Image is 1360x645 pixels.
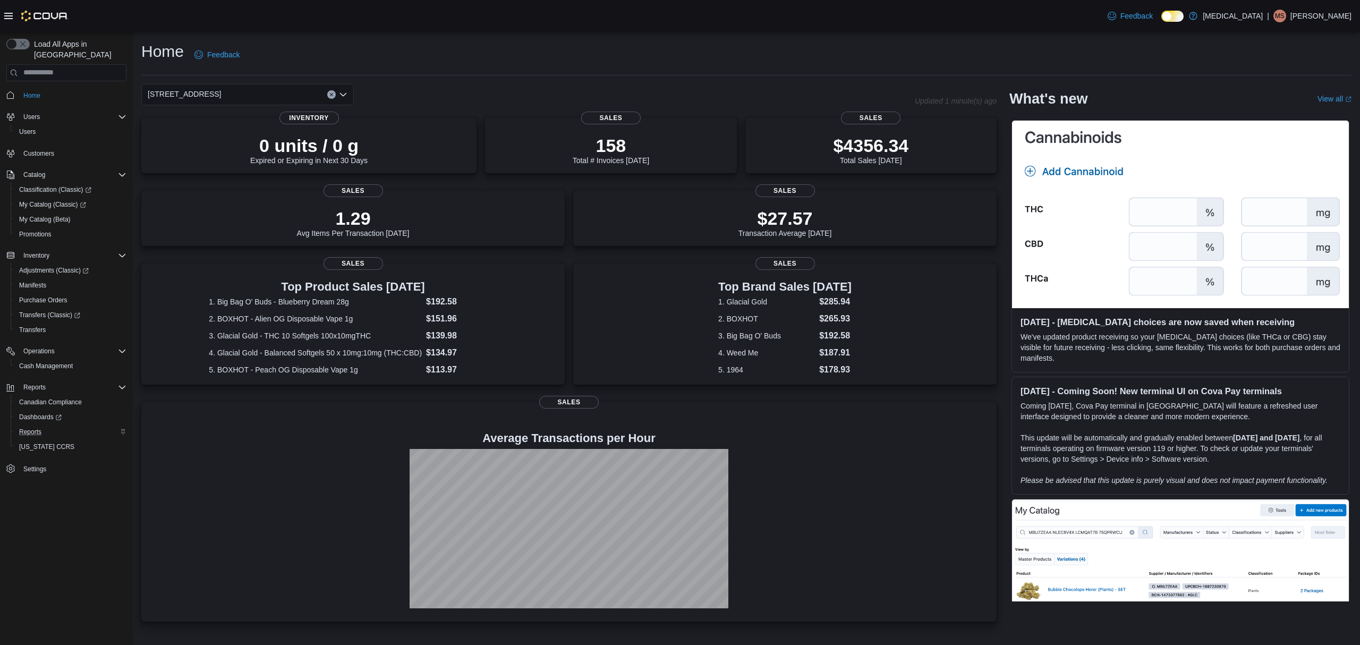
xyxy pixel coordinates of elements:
[15,228,56,241] a: Promotions
[30,39,126,60] span: Load All Apps in [GEOGRAPHIC_DATA]
[11,359,131,374] button: Cash Management
[339,90,347,99] button: Open list of options
[15,294,72,307] a: Purchase Orders
[2,167,131,182] button: Catalog
[1021,401,1340,422] p: Coming [DATE], Cova Pay terminal in [GEOGRAPHIC_DATA] will feature a refreshed user interface des...
[738,208,832,229] p: $27.57
[19,89,126,102] span: Home
[1345,96,1351,103] svg: External link
[573,135,649,156] p: 158
[19,462,126,475] span: Settings
[581,112,641,124] span: Sales
[15,396,126,409] span: Canadian Compliance
[1103,5,1157,27] a: Feedback
[426,312,497,325] dd: $151.96
[209,330,422,341] dt: 3. Glacial Gold - THC 10 Softgels 100x10mgTHC
[15,324,126,336] span: Transfers
[11,439,131,454] button: [US_STATE] CCRS
[1021,317,1340,327] h3: [DATE] - [MEDICAL_DATA] choices are now saved when receiving
[819,295,852,308] dd: $285.94
[23,347,55,355] span: Operations
[15,213,126,226] span: My Catalog (Beta)
[19,428,41,436] span: Reports
[2,461,131,476] button: Settings
[426,346,497,359] dd: $134.97
[718,296,815,307] dt: 1. Glacial Gold
[15,183,96,196] a: Classification (Classic)
[19,381,126,394] span: Reports
[279,112,339,124] span: Inventory
[1267,10,1269,22] p: |
[718,364,815,375] dt: 5. 1964
[426,363,497,376] dd: $113.97
[19,345,126,358] span: Operations
[19,230,52,239] span: Promotions
[11,197,131,212] a: My Catalog (Classic)
[23,113,40,121] span: Users
[23,91,40,100] span: Home
[833,135,908,165] div: Total Sales [DATE]
[2,146,131,161] button: Customers
[19,168,126,181] span: Catalog
[1275,10,1285,22] span: MS
[1203,10,1263,22] p: [MEDICAL_DATA]
[539,396,599,409] span: Sales
[15,198,90,211] a: My Catalog (Classic)
[19,398,82,406] span: Canadian Compliance
[209,313,422,324] dt: 2. BOXHOT - Alien OG Disposable Vape 1g
[15,309,84,321] a: Transfers (Classic)
[324,257,383,270] span: Sales
[819,312,852,325] dd: $265.93
[19,249,126,262] span: Inventory
[11,263,131,278] a: Adjustments (Classic)
[819,329,852,342] dd: $192.58
[19,249,54,262] button: Inventory
[738,208,832,237] div: Transaction Average [DATE]
[190,44,244,65] a: Feedback
[150,432,988,445] h4: Average Transactions per Hour
[148,88,221,100] span: [STREET_ADDRESS]
[2,380,131,395] button: Reports
[324,184,383,197] span: Sales
[23,149,54,158] span: Customers
[15,279,126,292] span: Manifests
[15,264,126,277] span: Adjustments (Classic)
[755,184,815,197] span: Sales
[15,264,93,277] a: Adjustments (Classic)
[19,200,86,209] span: My Catalog (Classic)
[1273,10,1286,22] div: Max Swan
[141,41,184,62] h1: Home
[11,124,131,139] button: Users
[19,147,58,160] a: Customers
[2,88,131,103] button: Home
[250,135,368,165] div: Expired or Expiring in Next 30 Days
[19,362,73,370] span: Cash Management
[1290,10,1351,22] p: [PERSON_NAME]
[15,198,126,211] span: My Catalog (Classic)
[19,111,126,123] span: Users
[19,296,67,304] span: Purchase Orders
[1233,434,1299,442] strong: [DATE] and [DATE]
[23,251,49,260] span: Inventory
[19,326,46,334] span: Transfers
[209,347,422,358] dt: 4. Glacial Gold - Balanced Softgels 50 x 10mg:10mg (THC:CBD)
[19,381,50,394] button: Reports
[19,111,44,123] button: Users
[15,125,126,138] span: Users
[15,440,79,453] a: [US_STATE] CCRS
[23,383,46,392] span: Reports
[209,296,422,307] dt: 1. Big Bag O' Buds - Blueberry Dream 28g
[426,295,497,308] dd: $192.58
[1021,432,1340,464] p: This update will be automatically and gradually enabled between , for all terminals operating on ...
[15,396,86,409] a: Canadian Compliance
[1021,386,1340,396] h3: [DATE] - Coming Soon! New terminal UI on Cova Pay terminals
[15,411,66,423] a: Dashboards
[19,147,126,160] span: Customers
[209,281,497,293] h3: Top Product Sales [DATE]
[2,109,131,124] button: Users
[819,346,852,359] dd: $187.91
[15,183,126,196] span: Classification (Classic)
[207,49,240,60] span: Feedback
[15,426,46,438] a: Reports
[718,347,815,358] dt: 4. Weed Me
